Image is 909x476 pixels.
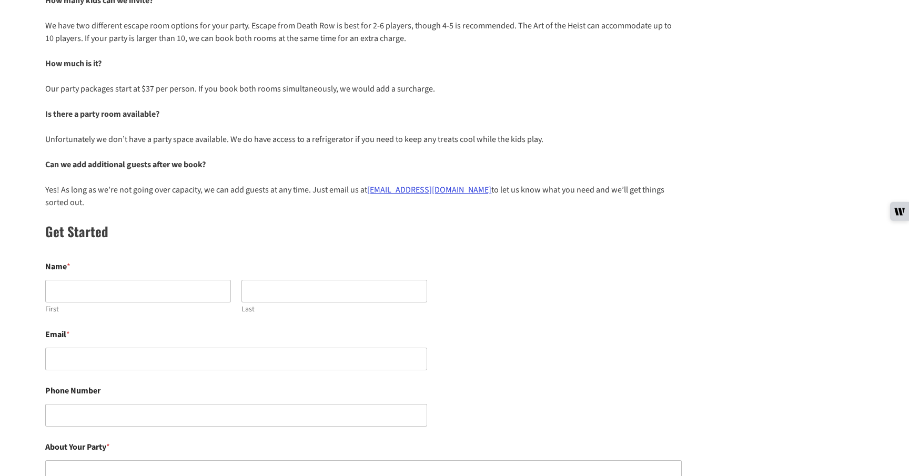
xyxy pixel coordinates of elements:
strong: Can we add additional guests after we book? [45,159,206,170]
label: Last [241,305,427,314]
label: About Your Party [45,442,682,452]
strong: How much is it? [45,58,102,69]
legend: Name [45,262,70,272]
label: First [45,305,231,314]
p: Yes! As long as we’re not going over capacity, we can add guests at any time. Just email us at to... [45,184,682,209]
strong: Is there a party room available? [45,108,159,120]
label: Email [45,330,682,340]
label: Phone Number [45,386,682,396]
h2: Get Started [45,221,682,241]
p: We have two different escape room options for your party. Escape from Death Row is best for 2-6 p... [45,19,682,45]
p: Unfortunately we don’t have a party space available. We do have access to a refrigerator if you n... [45,133,682,146]
a: [EMAIL_ADDRESS][DOMAIN_NAME] [367,184,491,196]
p: Our party packages start at $37 per person. If you book both rooms simultaneously, we would add a... [45,83,682,95]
